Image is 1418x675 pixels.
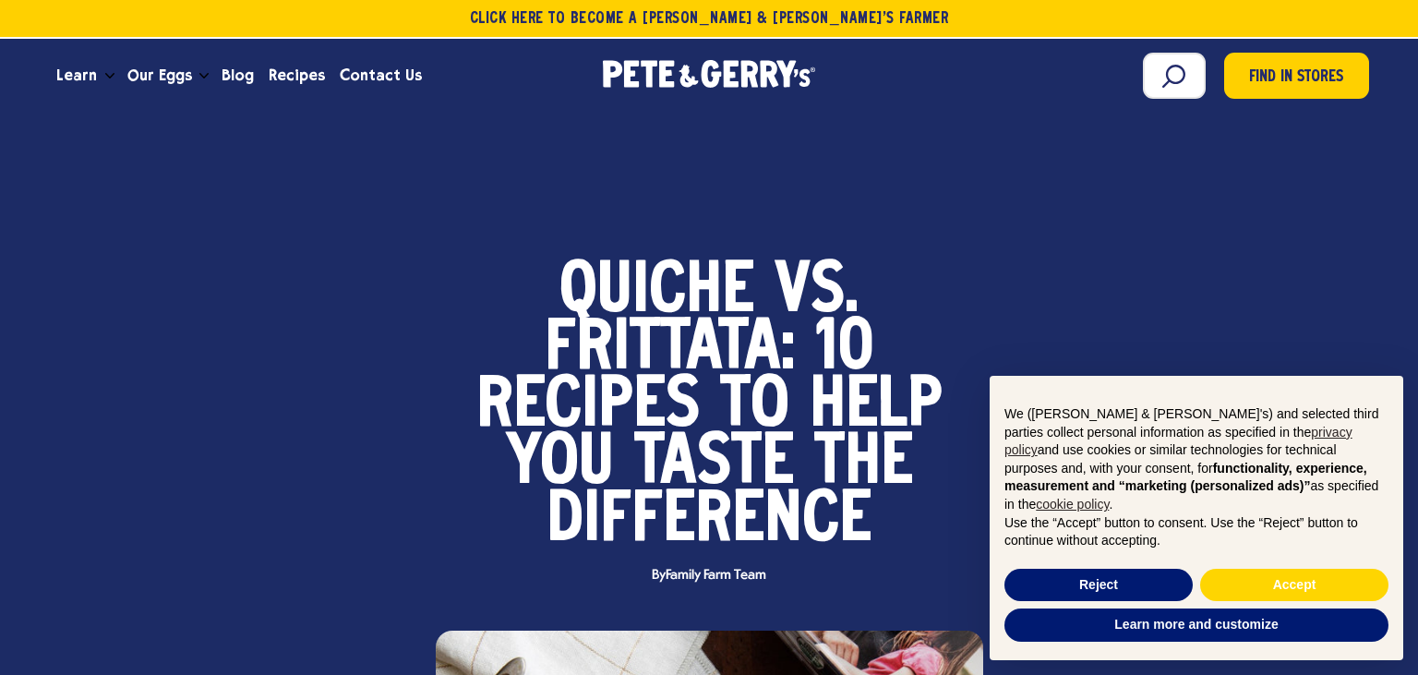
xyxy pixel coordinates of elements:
span: Contact Us [340,64,422,87]
a: Find in Stores [1224,53,1369,99]
a: Learn [49,51,104,101]
span: Frittata: [545,321,795,379]
span: Help [810,379,943,436]
button: Learn more and customize [1004,609,1388,642]
span: vs. [775,264,859,321]
span: the [814,436,913,493]
button: Open the dropdown menu for Learn [105,73,114,79]
span: Difference [547,493,871,550]
a: cookie policy [1036,497,1109,512]
span: Find in Stores [1249,66,1343,90]
span: Family Farm Team [666,568,766,583]
a: Contact Us [332,51,429,101]
span: Quiche [559,264,754,321]
span: By [643,569,775,583]
button: Reject [1004,569,1193,602]
span: Blog [222,64,254,87]
span: Recipes [269,64,325,87]
a: Our Eggs [120,51,199,101]
span: 10 [815,321,874,379]
span: Taste [634,436,794,493]
button: Accept [1200,569,1388,602]
span: Learn [56,64,97,87]
span: You [506,436,614,493]
a: Recipes [261,51,332,101]
p: We ([PERSON_NAME] & [PERSON_NAME]'s) and selected third parties collect personal information as s... [1004,405,1388,514]
button: Open the dropdown menu for Our Eggs [199,73,209,79]
span: Recipes [476,379,700,436]
p: Use the “Accept” button to consent. Use the “Reject” button to continue without accepting. [1004,514,1388,550]
span: to [720,379,789,436]
span: Our Eggs [127,64,192,87]
input: Search [1143,53,1206,99]
a: Blog [214,51,261,101]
